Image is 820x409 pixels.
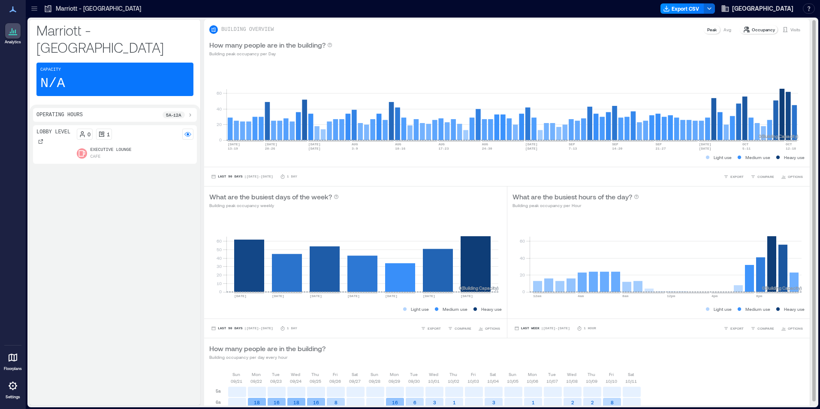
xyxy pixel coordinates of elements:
text: 7-13 [569,147,577,150]
p: Wed [567,371,576,378]
p: 09/29 [389,378,400,385]
p: Analytics [5,39,21,45]
tspan: 60 [217,238,222,244]
text: 2 [571,400,574,405]
text: 10-16 [395,147,405,150]
text: 8 [335,400,338,405]
text: 13-19 [228,147,238,150]
tspan: 10 [217,281,222,286]
text: [DATE] [461,294,473,298]
span: EXPORT [730,326,744,331]
p: Mon [390,371,399,378]
text: 8pm [756,294,763,298]
p: Visits [790,26,800,33]
p: 09/23 [270,378,282,385]
p: 10/05 [507,378,519,385]
button: Last 90 Days |[DATE]-[DATE] [209,172,275,181]
p: How many people are in the building? [209,40,326,50]
button: EXPORT [722,324,745,333]
text: AUG [438,142,445,146]
tspan: 60 [519,238,525,244]
button: OPTIONS [779,324,805,333]
p: 09/25 [310,378,321,385]
text: 1 [532,400,535,405]
text: [DATE] [308,147,321,150]
p: Medium use [443,306,467,313]
text: AUG [482,142,488,146]
p: Occupancy [752,26,775,33]
p: Mon [252,371,261,378]
p: N/A [40,75,65,92]
p: 5a - 12a [166,111,181,118]
button: COMPARE [446,324,473,333]
a: Settings [3,376,23,402]
p: Sun [371,371,378,378]
text: [DATE] [699,147,711,150]
button: EXPORT [419,324,443,333]
span: EXPORT [730,174,744,179]
p: 09/24 [290,378,301,385]
p: Building peak occupancy per Day [209,50,332,57]
text: AUG [352,142,358,146]
p: Light use [714,154,732,161]
span: COMPARE [757,174,774,179]
text: 16 [313,400,319,405]
tspan: 20 [217,272,222,277]
p: Fri [471,371,476,378]
p: Medium use [745,154,770,161]
p: What are the busiest hours of the day? [512,192,632,202]
text: 3 [433,400,436,405]
p: 10/03 [467,378,479,385]
p: Marriott - [GEOGRAPHIC_DATA] [56,4,141,13]
a: Analytics [2,21,24,47]
p: 10/02 [448,378,459,385]
text: 17-23 [438,147,449,150]
a: Floorplans [1,347,24,374]
text: [DATE] [265,142,277,146]
text: 18 [293,400,299,405]
p: 09/21 [231,378,242,385]
p: Tue [410,371,418,378]
p: BUILDING OVERVIEW [221,26,274,33]
text: 4am [578,294,584,298]
button: COMPARE [749,324,776,333]
p: Executive Lounge [90,147,132,153]
p: 10/11 [625,378,637,385]
p: Heavy use [784,154,805,161]
p: Medium use [745,306,770,313]
p: Floorplans [4,366,22,371]
p: Capacity [40,66,61,73]
p: 09/30 [408,378,420,385]
text: 4pm [711,294,718,298]
tspan: 30 [217,264,222,269]
p: 10/07 [546,378,558,385]
button: [GEOGRAPHIC_DATA] [718,2,796,15]
p: 1 Day [287,174,297,179]
text: SEP [569,142,575,146]
p: 09/27 [349,378,361,385]
text: 12-18 [786,147,796,150]
p: 10/04 [487,378,499,385]
p: Heavy use [481,306,502,313]
text: SEP [612,142,618,146]
text: [DATE] [310,294,322,298]
p: Settings [6,394,20,400]
p: Thu [588,371,595,378]
span: OPTIONS [788,326,803,331]
p: Cafe [90,153,101,160]
text: [DATE] [423,294,435,298]
text: 16 [274,400,280,405]
span: OPTIONS [485,326,500,331]
text: AUG [395,142,401,146]
text: 2 [591,400,594,405]
text: 6 [413,400,416,405]
text: [DATE] [308,142,321,146]
text: [DATE] [347,294,360,298]
text: 21-27 [655,147,666,150]
button: Export CSV [660,3,704,14]
tspan: 40 [217,256,222,261]
p: 10/06 [527,378,538,385]
p: Wed [291,371,300,378]
tspan: 60 [217,90,222,96]
p: 10/08 [566,378,578,385]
